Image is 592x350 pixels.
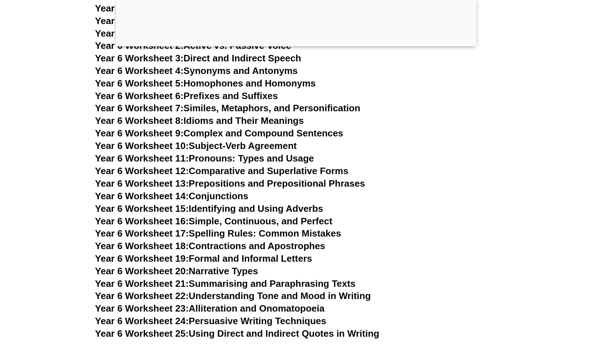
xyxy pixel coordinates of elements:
a: Year 6 Worksheet 24:Persuasive Writing Techniques [95,315,326,326]
span: Year 6 Worksheet 1: [95,28,184,39]
a: Year 6 Worksheet 23:Alliteration and Onomatopoeia [95,303,325,313]
span: Year 6 Worksheet 24: [95,315,189,326]
a: Year 6 Worksheet 4:Synonyms and Antonyms [95,65,298,76]
a: Year 6 Worksheet 19:Formal and Informal Letters [95,253,312,263]
a: Year 6 Worksheet 10:Subject-Verb Agreement [95,140,297,151]
a: Year 6 Worksheet 12:Comparative and Superlative Forms [95,165,349,176]
a: Year 6 Worksheet 15:Identifying and Using Adverbs [95,203,323,214]
span: Year 6 Worksheet 12: [95,165,189,176]
span: Year 6 Worksheet 22: [95,290,189,301]
span: Year 6 Worksheet 21: [95,278,189,289]
a: Year 6 Worksheet 1:Colons and Semicolons [95,28,289,39]
a: Year 6 Worksheet 7:Similes, Metaphors, and Personification [95,103,360,113]
a: Year 6 Worksheet 11:Pronouns: Types and Usage [95,153,314,164]
span: Year 6 Worksheet 5: [95,78,184,89]
span: Year 6 Worksheet 23: [95,303,189,313]
a: Year 6 Worksheet 18:Contractions and Apostrophes [95,240,325,251]
span: Year 6 Worksheet 25: [95,328,189,339]
a: Year 6 Worksheet 14:Conjunctions [95,190,248,201]
a: Year 6 Worksheet 5:Homophones and Homonyms [95,78,316,89]
span: Year 6 Worksheet 16: [95,215,189,226]
span: Year 6 Worksheet 15: [95,203,189,214]
a: Year 6 Worksheet 17:Spelling Rules: Common Mistakes [95,228,341,238]
span: Year 6 Worksheet 8: [95,115,184,126]
a: Year 6 Comprehension Worksheet 14:[PERSON_NAME]’s Magical Dream [95,3,416,14]
span: Year 6 Worksheet 17: [95,228,189,238]
span: Year 6 Worksheet 14: [95,190,189,201]
span: Year 6 Worksheet 11: [95,153,189,164]
span: Year 6 Worksheet 4: [95,65,184,76]
span: Year 6 Worksheet 19: [95,253,189,263]
a: Year 6 Worksheet 20:Narrative Types [95,265,258,276]
span: Year 6 Comprehension Worksheet 15: [95,15,262,26]
a: Year 6 Worksheet 8:Idioms and Their Meanings [95,115,304,126]
span: Year 6 Worksheet 10: [95,140,189,151]
span: Year 6 Worksheet 6: [95,90,184,101]
a: Year 6 Worksheet 2:Active vs. Passive Voice [95,40,291,51]
span: Year 6 Comprehension Worksheet 14: [95,3,262,14]
span: Year 6 Worksheet 9: [95,128,184,139]
span: Year 6 Worksheet 18: [95,240,189,251]
iframe: Chat Widget [472,269,592,350]
a: Year 6 Worksheet 22:Understanding Tone and Mood in Writing [95,290,371,301]
span: Year 6 Worksheet 2: [95,40,184,51]
a: Year 6 Worksheet 21:Summarising and Paraphrasing Texts [95,278,355,289]
a: Year 6 Worksheet 16:Simple, Continuous, and Perfect [95,215,332,226]
a: Year 6 Comprehension Worksheet 15:The Dreamy Gold Medal [95,15,369,26]
span: Year 6 Worksheet 13: [95,178,189,188]
span: Year 6 Worksheet 7: [95,103,184,113]
span: Year 6 Worksheet 20: [95,265,189,276]
a: Year 6 Worksheet 6:Prefixes and Suffixes [95,90,278,101]
a: Year 6 Worksheet 25:Using Direct and Indirect Quotes in Writing [95,328,379,339]
a: Year 6 Worksheet 13:Prepositions and Prepositional Phrases [95,178,365,188]
a: Year 6 Worksheet 3:Direct and Indirect Speech [95,53,301,64]
span: Year 6 Worksheet 3: [95,53,184,64]
a: Year 6 Worksheet 9:Complex and Compound Sentences [95,128,343,139]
